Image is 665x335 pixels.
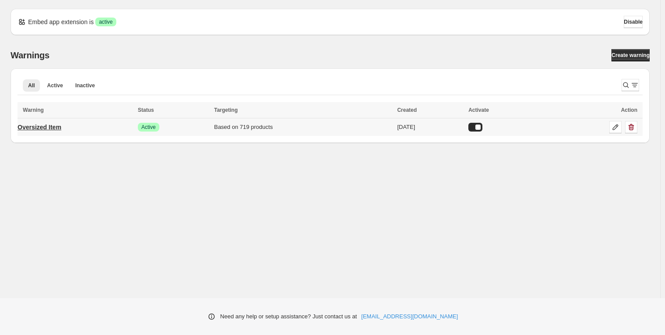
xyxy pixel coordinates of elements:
[141,124,156,131] span: Active
[622,79,639,91] button: Search and filter results
[18,123,61,132] p: Oversized Item
[611,49,650,61] a: Create warning
[214,123,392,132] div: Based on 719 products
[624,16,643,28] button: Disable
[214,107,238,113] span: Targeting
[11,50,50,61] h2: Warnings
[361,312,458,321] a: [EMAIL_ADDRESS][DOMAIN_NAME]
[18,120,61,134] a: Oversized Item
[75,82,95,89] span: Inactive
[99,18,112,25] span: active
[397,107,417,113] span: Created
[28,82,35,89] span: All
[621,107,637,113] span: Action
[611,52,650,59] span: Create warning
[28,18,93,26] p: Embed app extension is
[624,18,643,25] span: Disable
[23,107,44,113] span: Warning
[468,107,489,113] span: Activate
[138,107,154,113] span: Status
[397,123,463,132] div: [DATE]
[47,82,63,89] span: Active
